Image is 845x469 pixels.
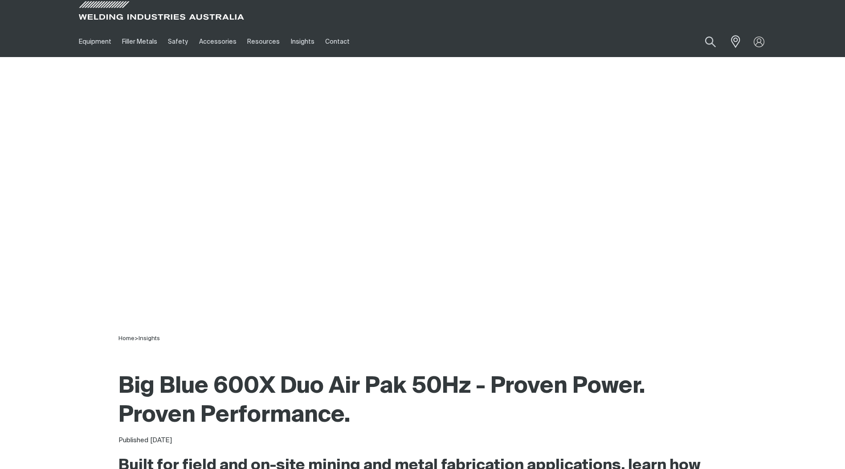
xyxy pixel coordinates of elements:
a: Insights [139,336,160,341]
a: Filler Metals [117,26,163,57]
a: Contact [320,26,355,57]
a: Insights [285,26,319,57]
button: Search products [695,31,726,52]
a: Resources [242,26,285,57]
a: Accessories [194,26,242,57]
a: Safety [163,26,193,57]
input: Product name or item number... [684,31,725,52]
span: > [135,336,139,341]
div: Published [DATE] [118,436,727,446]
h1: Big Blue 600X Duo Air Pak 50Hz - Proven Power. Proven Performance. [118,372,727,430]
a: Equipment [73,26,117,57]
a: Home [118,336,135,341]
nav: Main [73,26,597,57]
